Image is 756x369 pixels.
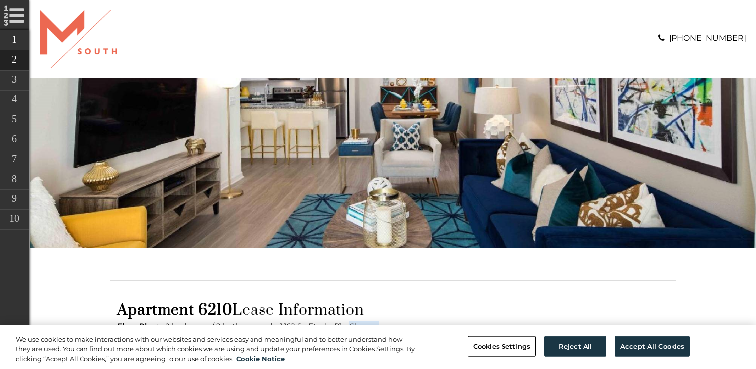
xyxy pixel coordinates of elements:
a: Change [349,321,379,331]
a: Logo [40,33,117,43]
span: Sq.Ft. [297,321,318,331]
span: B1 [334,321,342,331]
button: Reject All [544,336,606,357]
a: [PHONE_NUMBER] [669,33,746,43]
span: 2 bedrooms / 2 bathrooms [166,321,263,331]
a: More information about your privacy [236,355,285,363]
h1: Lease Information [117,301,669,320]
span: Floor Plan: [117,321,158,331]
img: A graphic with a red M and the word SOUTH. [40,10,117,68]
button: Accept All Cookies [615,336,690,357]
div: We use cookies to make interactions with our websites and services easy and meaningful and to bet... [16,335,416,364]
span: Apartment 6210 [117,301,232,320]
span: 1,162 [280,321,295,331]
button: Cookies Settings [468,336,536,357]
div: banner [30,78,756,248]
img: A living room with a blue couch and a television on the wall. [30,78,756,248]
